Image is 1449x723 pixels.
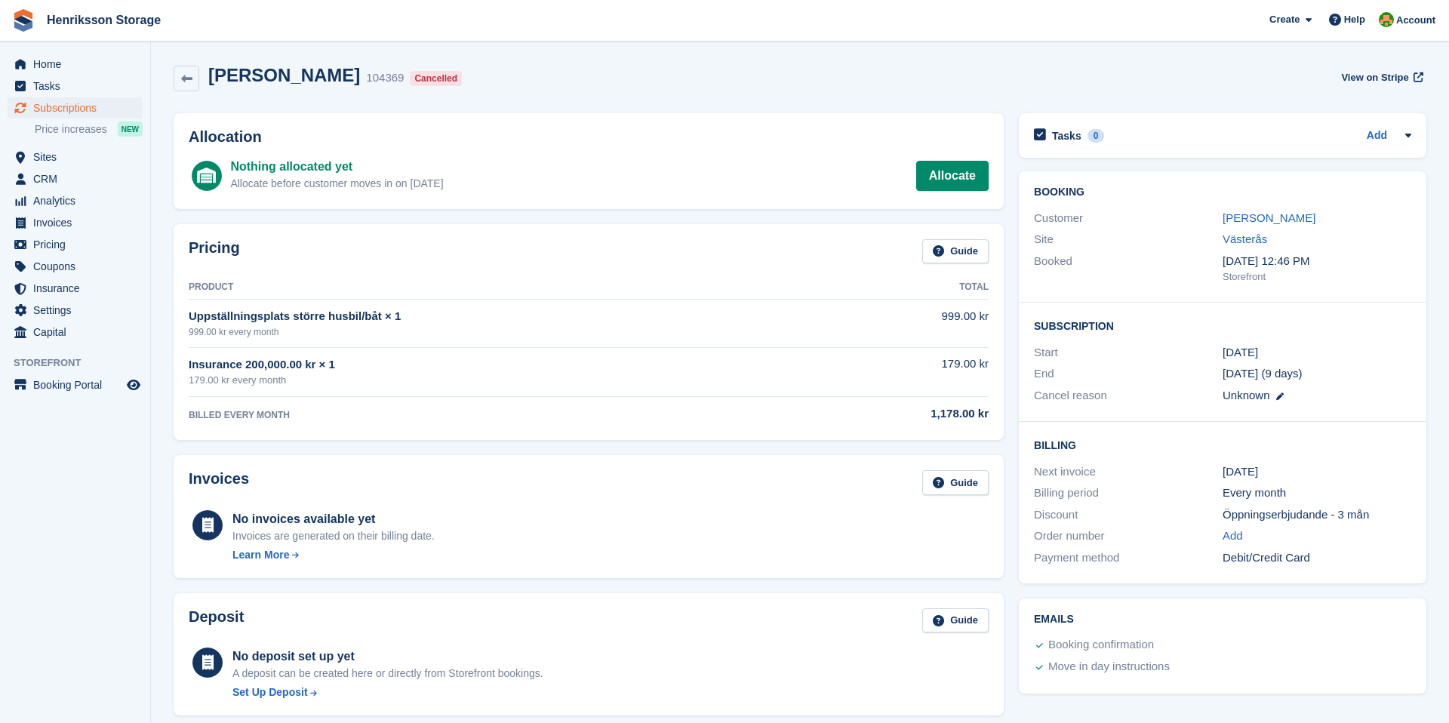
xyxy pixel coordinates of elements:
[1088,129,1105,143] div: 0
[1367,128,1387,145] a: Add
[232,648,543,666] div: No deposit set up yet
[1223,485,1411,502] div: Every month
[8,168,143,189] a: menu
[189,308,817,325] div: Uppställningsplats större husbil/båt × 1
[8,97,143,118] a: menu
[1344,12,1365,27] span: Help
[33,168,124,189] span: CRM
[1034,387,1223,405] div: Cancel reason
[8,374,143,395] a: menu
[33,322,124,343] span: Capital
[35,121,143,137] a: Price increases NEW
[232,685,543,700] a: Set Up Deposit
[189,373,817,388] div: 179.00 kr every month
[410,71,462,86] div: Cancelled
[118,122,143,137] div: NEW
[1048,636,1154,654] div: Booking confirmation
[1034,344,1223,361] div: Start
[1034,528,1223,545] div: Order number
[1223,463,1411,481] div: [DATE]
[1034,437,1411,452] h2: Billing
[8,54,143,75] a: menu
[1034,365,1223,383] div: End
[189,128,989,146] h2: Allocation
[817,275,989,300] th: Total
[232,528,435,544] div: Invoices are generated on their billing date.
[1223,528,1243,545] a: Add
[1379,12,1394,27] img: Mikael Holmström
[33,300,124,321] span: Settings
[817,300,989,347] td: 999.00 kr
[232,510,435,528] div: No invoices available yet
[232,685,308,700] div: Set Up Deposit
[8,190,143,211] a: menu
[1223,506,1411,524] div: Öppningserbjudande - 3 mån
[8,234,143,255] a: menu
[916,161,989,191] a: Allocate
[1223,232,1267,245] a: Västerås
[1052,129,1081,143] h2: Tasks
[366,69,404,87] div: 104369
[230,176,443,192] div: Allocate before customer moves in on [DATE]
[189,275,817,300] th: Product
[208,65,360,85] h2: [PERSON_NAME]
[817,347,989,396] td: 179.00 kr
[1335,65,1426,90] a: View on Stripe
[33,190,124,211] span: Analytics
[189,239,240,264] h2: Pricing
[1341,70,1408,85] span: View on Stripe
[1034,614,1411,626] h2: Emails
[1223,389,1270,401] span: Unknown
[1034,549,1223,567] div: Payment method
[1034,485,1223,502] div: Billing period
[12,9,35,32] img: stora-icon-8386f47178a22dfd0bd8f6a31ec36ba5ce8667c1dd55bd0f319d3a0aa187defe.svg
[230,158,443,176] div: Nothing allocated yet
[8,300,143,321] a: menu
[33,54,124,75] span: Home
[1048,658,1170,676] div: Move in day instructions
[33,146,124,168] span: Sites
[1223,344,1258,361] time: 2025-09-06 23:00:00 UTC
[14,355,150,371] span: Storefront
[189,408,817,422] div: BILLED EVERY MONTH
[33,278,124,299] span: Insurance
[8,278,143,299] a: menu
[1034,210,1223,227] div: Customer
[189,608,244,633] h2: Deposit
[1034,231,1223,248] div: Site
[1396,13,1435,28] span: Account
[232,666,543,681] p: A deposit can be created here or directly from Storefront bookings.
[232,547,289,563] div: Learn More
[1034,463,1223,481] div: Next invoice
[33,97,124,118] span: Subscriptions
[1223,269,1411,285] div: Storefront
[1269,12,1300,27] span: Create
[189,470,249,495] h2: Invoices
[1223,367,1303,380] span: [DATE] (9 days)
[33,256,124,277] span: Coupons
[922,239,989,264] a: Guide
[33,212,124,233] span: Invoices
[8,212,143,233] a: menu
[817,405,989,423] div: 1,178.00 kr
[189,356,817,374] div: Insurance 200,000.00 kr × 1
[33,234,124,255] span: Pricing
[1223,253,1411,270] div: [DATE] 12:46 PM
[41,8,167,32] a: Henriksson Storage
[232,547,435,563] a: Learn More
[8,146,143,168] a: menu
[35,122,107,137] span: Price increases
[1034,318,1411,333] h2: Subscription
[1223,211,1315,224] a: [PERSON_NAME]
[33,374,124,395] span: Booking Portal
[189,325,817,339] div: 999.00 kr every month
[1034,506,1223,524] div: Discount
[1223,549,1411,567] div: Debit/Credit Card
[1034,253,1223,285] div: Booked
[922,608,989,633] a: Guide
[8,75,143,97] a: menu
[33,75,124,97] span: Tasks
[8,256,143,277] a: menu
[1034,186,1411,198] h2: Booking
[8,322,143,343] a: menu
